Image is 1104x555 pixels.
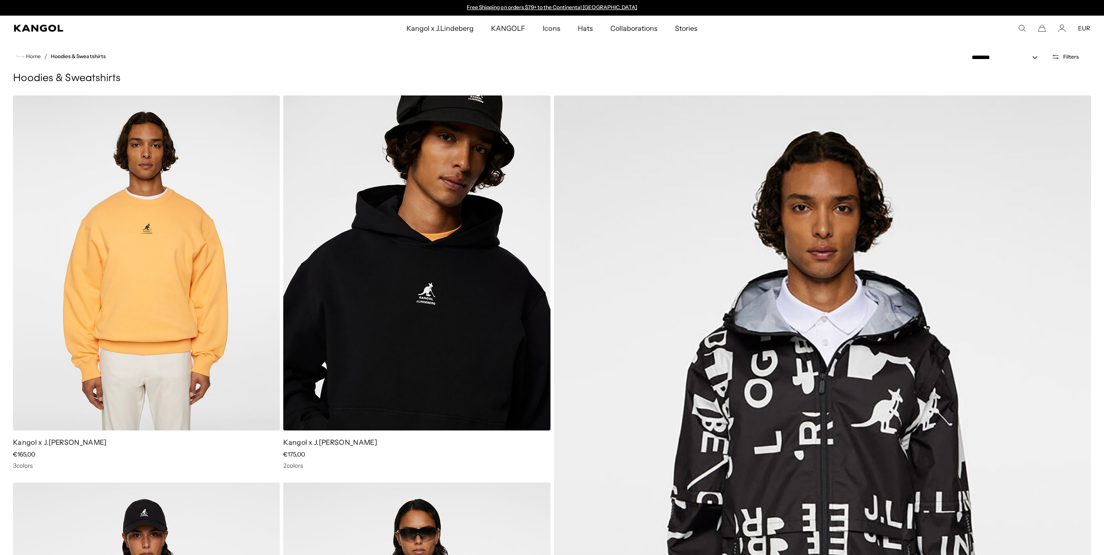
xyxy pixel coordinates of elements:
span: Stories [675,16,698,41]
div: Announcement [463,4,642,11]
a: Icons [534,16,569,41]
div: 1 of 2 [463,4,642,11]
a: Stories [666,16,706,41]
a: Home [16,53,41,60]
span: Collaborations [610,16,658,41]
li: / [41,51,47,62]
img: Kangol x J.Lindeberg Roberto Hoodie [283,95,550,430]
span: KANGOLF [491,16,525,41]
a: Account [1058,24,1066,32]
div: 2 colors [283,462,550,470]
h1: Hoodies & Sweatshirts [13,72,1091,85]
div: 3 colors [13,462,280,470]
a: Free Shipping on orders $79+ to the Continental [GEOGRAPHIC_DATA] [467,4,637,10]
summary: Search here [1018,24,1026,32]
span: Home [24,53,41,59]
a: Kangol x J.Lindeberg [398,16,483,41]
button: Open filters [1046,53,1084,61]
span: €175,00 [283,450,305,458]
a: Kangol x J.[PERSON_NAME] [283,438,377,447]
a: Kangol x J.[PERSON_NAME] [13,438,107,447]
img: Kangol x J.Lindeberg Roberto Crewneck [13,95,280,430]
span: Icons [543,16,560,41]
a: Hats [569,16,602,41]
slideshow-component: Announcement bar [463,4,642,11]
select: Sort by: Featured [968,53,1046,62]
a: KANGOLF [482,16,534,41]
button: EUR [1078,24,1090,32]
span: Hats [578,16,593,41]
button: Cart [1038,24,1046,32]
span: €165,00 [13,450,35,458]
a: Collaborations [602,16,666,41]
a: Hoodies & Sweatshirts [51,53,106,59]
span: Kangol x J.Lindeberg [406,16,474,41]
a: Kangol [14,25,270,32]
span: Filters [1063,54,1079,60]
